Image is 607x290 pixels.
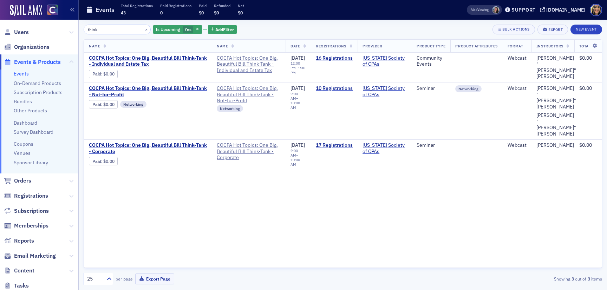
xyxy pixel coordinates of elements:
div: Networking [217,105,243,112]
span: 43 [121,10,126,15]
p: Total Registrations [121,3,153,8]
div: Networking [120,101,146,108]
span: Registrations [316,44,346,48]
div: Webcast [508,142,527,149]
div: Webcast [508,85,527,92]
a: Bundles [14,98,32,105]
span: $0 [199,10,204,15]
span: Registrations [14,192,48,200]
span: Memberships [14,222,48,230]
span: [DATE] [291,55,305,61]
a: 16 Registrations [316,55,353,61]
div: Seminar [417,85,445,92]
span: $0.00 [103,71,115,77]
a: 10 Registrations [316,85,353,92]
a: [US_STATE] Society of CPAs [363,55,407,67]
button: × [143,26,150,32]
a: COCPA Hot Topics: One Big, Beautiful Bill Think-Tank - Individual and Estate Tax [89,55,207,67]
a: Venues [14,150,31,156]
div: – [291,92,306,110]
div: Also [471,7,477,12]
span: Format [508,44,523,48]
a: Tasks [4,282,29,290]
div: – [291,61,306,75]
time: 9:00 AM [291,148,298,158]
a: COCPA Hot Topics: One Big, Beautiful Bill Think-Tank - Not-for-Profit [89,85,207,98]
span: $0.00 [103,102,115,107]
a: Paid [92,71,101,77]
button: [DOMAIN_NAME] [540,7,588,12]
div: 25 [87,275,103,283]
strong: 3 [586,276,591,282]
div: Export [548,28,563,32]
a: SailAMX [10,5,42,16]
a: Survey Dashboard [14,129,53,135]
time: 9:00 AM [291,91,298,101]
time: 10:00 AM [291,157,300,167]
span: Yes [184,26,191,32]
a: Organizations [4,43,50,51]
a: Events & Products [4,58,61,66]
a: Dashboard [14,120,37,126]
a: COCPA Hot Topics: One Big, Beautiful Bill Think-Tank - Not-for-Profit [217,85,281,104]
div: – [291,149,306,167]
span: Instructors [536,44,563,48]
span: Provider [363,44,382,48]
span: Tiffany Carson [492,6,500,14]
span: : [92,102,103,107]
a: Users [4,28,29,36]
div: Yes [153,25,202,34]
span: $0 [214,10,219,15]
span: Product Type [417,44,445,48]
span: Organizations [14,43,50,51]
a: [PERSON_NAME] "[PERSON_NAME]" [PERSON_NAME] [536,55,576,80]
a: COCPA Hot Topics: One Big, Beautiful Bill Think-Tank - Corporate [217,142,281,161]
span: Viewing [471,7,489,12]
a: Paid [92,159,101,164]
div: Paid: 17 - $0 [89,157,118,165]
span: $0.00 [579,55,592,61]
a: COCPA Hot Topics: One Big, Beautiful Bill Think-Tank - Individual and Estate Tax [217,55,281,74]
span: Is Upcoming [156,26,180,32]
div: Webcast [508,55,527,61]
span: Colorado Society of CPAs [363,85,407,98]
a: [US_STATE] Society of CPAs [363,85,407,98]
time: 10:00 AM [291,100,300,110]
a: Coupons [14,141,33,147]
div: Paid: 11 - $0 [89,100,118,108]
a: New Event [570,26,602,32]
a: Orders [4,177,31,185]
p: Refunded [214,3,230,8]
div: [PERSON_NAME] "[PERSON_NAME]" [PERSON_NAME] [536,85,576,110]
a: Reports [4,237,34,245]
span: Date [291,44,300,48]
span: $0.00 [579,85,592,91]
strong: 3 [570,276,575,282]
a: On-Demand Products [14,80,61,86]
div: Community Events [417,55,445,67]
a: Subscriptions [4,207,49,215]
p: Paid Registrations [160,3,191,8]
button: AddFilter [208,25,237,34]
a: [PERSON_NAME] [536,142,574,149]
a: Events [14,71,29,77]
a: COCPA Hot Topics: One Big, Beautiful Bill Think-Tank - Corporate [89,142,207,154]
span: Users [14,28,29,36]
time: 1:30 PM [291,65,305,75]
button: New Event [570,25,602,34]
span: Add Filter [215,26,234,33]
a: Other Products [14,107,47,114]
span: Name [89,44,100,48]
span: : [92,71,103,77]
span: $0 [238,10,243,15]
div: Bulk Actions [502,27,530,31]
a: View Homepage [42,5,58,17]
span: Colorado Society of CPAs [363,55,407,67]
a: [PERSON_NAME] "[PERSON_NAME]" [PERSON_NAME] [536,112,576,137]
p: Paid [199,3,207,8]
a: 17 Registrations [316,142,353,149]
a: Memberships [4,222,48,230]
